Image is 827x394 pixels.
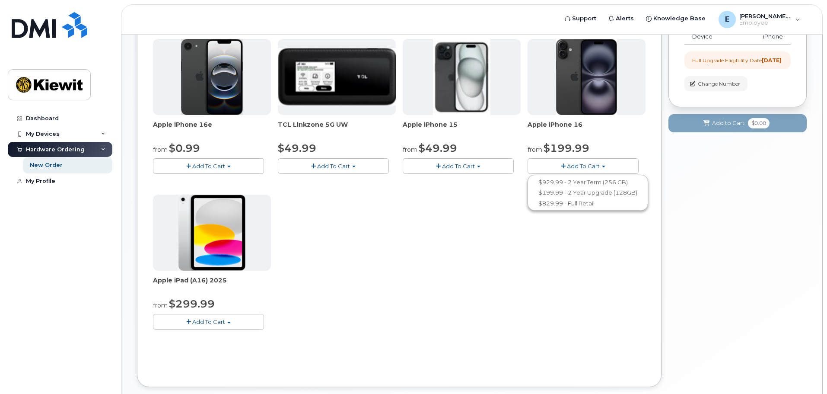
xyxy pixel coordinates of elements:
[556,39,617,115] img: iphone_16_plus.png
[528,120,646,138] div: Apple iPhone 16
[153,158,264,173] button: Add To Cart
[640,10,712,27] a: Knowledge Base
[278,158,389,173] button: Add To Cart
[739,13,791,19] span: [PERSON_NAME].Small
[698,80,740,88] span: Change Number
[692,57,782,64] div: Full Upgrade Eligibility Date
[725,14,729,25] span: E
[442,163,475,170] span: Add To Cart
[684,29,723,45] td: Device
[153,120,271,138] div: Apple iPhone 16e
[712,11,806,28] div: Ethan.Small
[572,14,596,23] span: Support
[419,142,457,154] span: $49.99
[153,276,271,293] div: Apple iPad (A16) 2025
[544,142,589,154] span: $199.99
[192,163,225,170] span: Add To Cart
[403,120,521,138] div: Apple iPhone 15
[433,39,490,115] img: iphone15.jpg
[278,142,316,154] span: $49.99
[403,158,514,173] button: Add To Cart
[789,356,821,388] iframe: Messenger Launcher
[181,39,243,115] img: iphone16e.png
[169,142,200,154] span: $0.99
[278,120,396,138] div: TCL Linkzone 5G UW
[748,118,770,128] span: $0.00
[530,177,646,188] a: $929.99 - 2 Year Term (256 GB)
[668,114,807,132] button: Add to Cart $0.00
[567,163,600,170] span: Add To Cart
[528,158,639,173] button: Add To Cart
[712,119,744,127] span: Add to Cart
[278,48,396,105] img: linkzone5g.png
[530,187,646,198] a: $199.99 - 2 Year Upgrade (128GB)
[153,146,168,154] small: from
[528,146,542,154] small: from
[169,298,215,310] span: $299.99
[762,57,782,64] strong: [DATE]
[153,301,168,309] small: from
[153,314,264,329] button: Add To Cart
[684,76,747,91] button: Change Number
[653,14,706,23] span: Knowledge Base
[178,195,245,271] img: ipad_11.png
[530,198,646,209] a: $829.99 - Full Retail
[723,29,791,45] td: iPhone
[616,14,634,23] span: Alerts
[559,10,602,27] a: Support
[403,146,417,154] small: from
[192,318,225,325] span: Add To Cart
[602,10,640,27] a: Alerts
[739,19,791,26] span: Employee
[317,163,350,170] span: Add To Cart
